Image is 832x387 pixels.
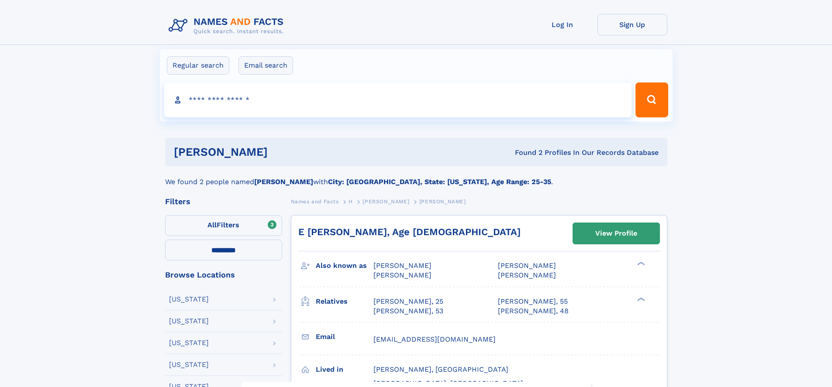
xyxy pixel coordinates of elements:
[165,198,282,205] div: Filters
[498,271,556,279] span: [PERSON_NAME]
[316,329,373,344] h3: Email
[498,261,556,270] span: [PERSON_NAME]
[169,361,209,368] div: [US_STATE]
[373,335,496,343] span: [EMAIL_ADDRESS][DOMAIN_NAME]
[635,82,668,117] button: Search Button
[635,261,646,267] div: ❯
[169,318,209,325] div: [US_STATE]
[169,339,209,346] div: [US_STATE]
[373,261,432,270] span: [PERSON_NAME]
[167,56,229,75] label: Regular search
[254,178,313,186] b: [PERSON_NAME]
[165,215,282,236] label: Filters
[174,147,391,158] h1: [PERSON_NAME]
[362,199,409,205] span: [PERSON_NAME]
[362,196,409,207] a: [PERSON_NAME]
[597,14,667,35] a: Sign Up
[316,362,373,377] h3: Lived in
[316,258,373,273] h3: Also known as
[165,166,667,187] div: We found 2 people named with .
[373,365,508,373] span: [PERSON_NAME], [GEOGRAPHIC_DATA]
[165,271,282,279] div: Browse Locations
[349,199,353,205] span: H
[291,196,339,207] a: Names and Facts
[373,271,432,279] span: [PERSON_NAME]
[298,226,521,237] a: E [PERSON_NAME], Age [DEMOGRAPHIC_DATA]
[419,199,466,205] span: [PERSON_NAME]
[207,221,217,229] span: All
[595,223,637,243] div: View Profile
[498,306,569,316] a: [PERSON_NAME], 48
[316,294,373,309] h3: Relatives
[528,14,597,35] a: Log In
[573,223,659,244] a: View Profile
[165,14,291,38] img: Logo Names and Facts
[328,178,551,186] b: City: [GEOGRAPHIC_DATA], State: [US_STATE], Age Range: 25-35
[349,196,353,207] a: H
[238,56,293,75] label: Email search
[373,297,443,306] a: [PERSON_NAME], 25
[164,82,632,117] input: search input
[373,306,443,316] a: [PERSON_NAME], 53
[635,296,646,302] div: ❯
[169,296,209,303] div: [US_STATE]
[391,148,659,158] div: Found 2 Profiles In Our Records Database
[498,297,568,306] a: [PERSON_NAME], 55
